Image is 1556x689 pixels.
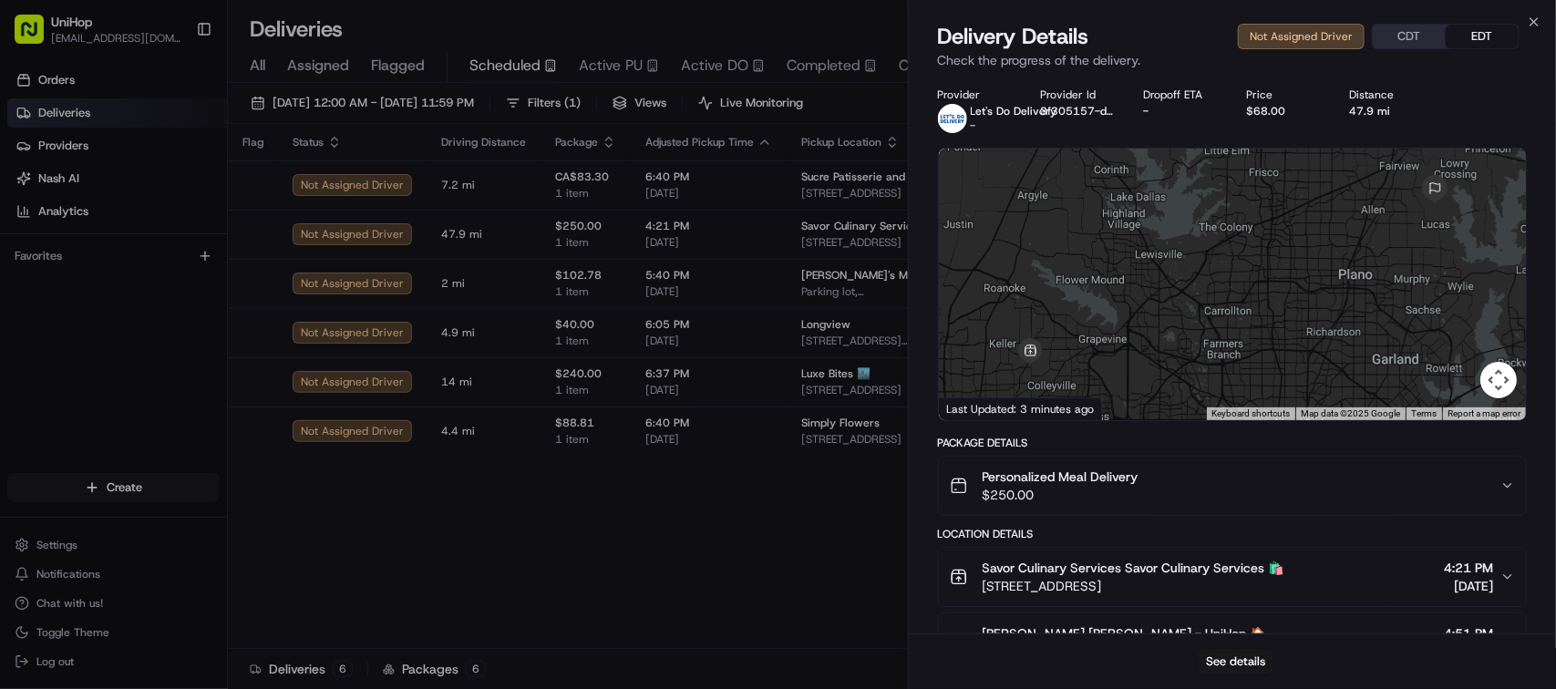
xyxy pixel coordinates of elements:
button: EDT [1446,25,1519,48]
button: 3f305157-d12d-7b1c-b864-0bf1ddc8920e [1041,104,1115,118]
div: Distance [1350,87,1424,102]
div: $68.00 [1247,104,1321,118]
span: Delivery Details [938,22,1089,51]
span: Let's Do Delivery [971,104,1057,118]
div: We're available if you need us! [62,192,231,207]
a: Powered byPylon [129,308,221,323]
button: Personalized Meal Delivery$250.00 [939,457,1526,515]
span: 4:51 PM [1444,624,1493,643]
button: CDT [1373,25,1446,48]
span: [PERSON_NAME] [PERSON_NAME] - UniHop 🏠 [983,624,1266,643]
p: Welcome 👋 [18,73,332,102]
p: Check the progress of the delivery. [938,51,1527,69]
div: 💻 [154,266,169,281]
img: lets_do_delivery_logo.png [938,104,967,133]
div: - [1144,104,1218,118]
span: Savor Culinary Services Savor Culinary Services 🛍️ [983,559,1284,577]
img: Nash [18,18,55,55]
span: 4:21 PM [1444,559,1493,577]
button: Map camera controls [1480,362,1517,398]
button: Savor Culinary Services Savor Culinary Services 🛍️[STREET_ADDRESS]4:21 PM[DATE] [939,548,1526,606]
input: Clear [47,118,301,137]
button: [PERSON_NAME] [PERSON_NAME] - UniHop 🏠4:51 PM [939,613,1526,672]
div: Price [1247,87,1321,102]
button: Start new chat [310,180,332,201]
div: Dropoff ETA [1144,87,1218,102]
div: Package Details [938,436,1527,450]
div: Start new chat [62,174,299,192]
span: Personalized Meal Delivery [983,468,1139,486]
img: Google [943,396,1004,420]
button: See details [1198,649,1273,674]
a: 💻API Documentation [147,257,300,290]
a: Report a map error [1448,408,1520,418]
a: Terms [1411,408,1437,418]
span: Knowledge Base [36,264,139,283]
button: Keyboard shortcuts [1211,407,1290,420]
img: 1736555255976-a54dd68f-1ca7-489b-9aae-adbdc363a1c4 [18,174,51,207]
span: [DATE] [1444,577,1493,595]
span: Pylon [181,309,221,323]
div: 📗 [18,266,33,281]
div: Last Updated: 3 minutes ago [939,397,1102,420]
div: 47.9 mi [1350,104,1424,118]
span: API Documentation [172,264,293,283]
span: $250.00 [983,486,1139,504]
div: Location Details [938,527,1527,541]
span: - [971,118,976,133]
span: [STREET_ADDRESS] [983,577,1284,595]
a: 📗Knowledge Base [11,257,147,290]
a: Open this area in Google Maps (opens a new window) [943,396,1004,420]
div: Provider Id [1041,87,1115,102]
span: Map data ©2025 Google [1301,408,1400,418]
div: Provider [938,87,1012,102]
